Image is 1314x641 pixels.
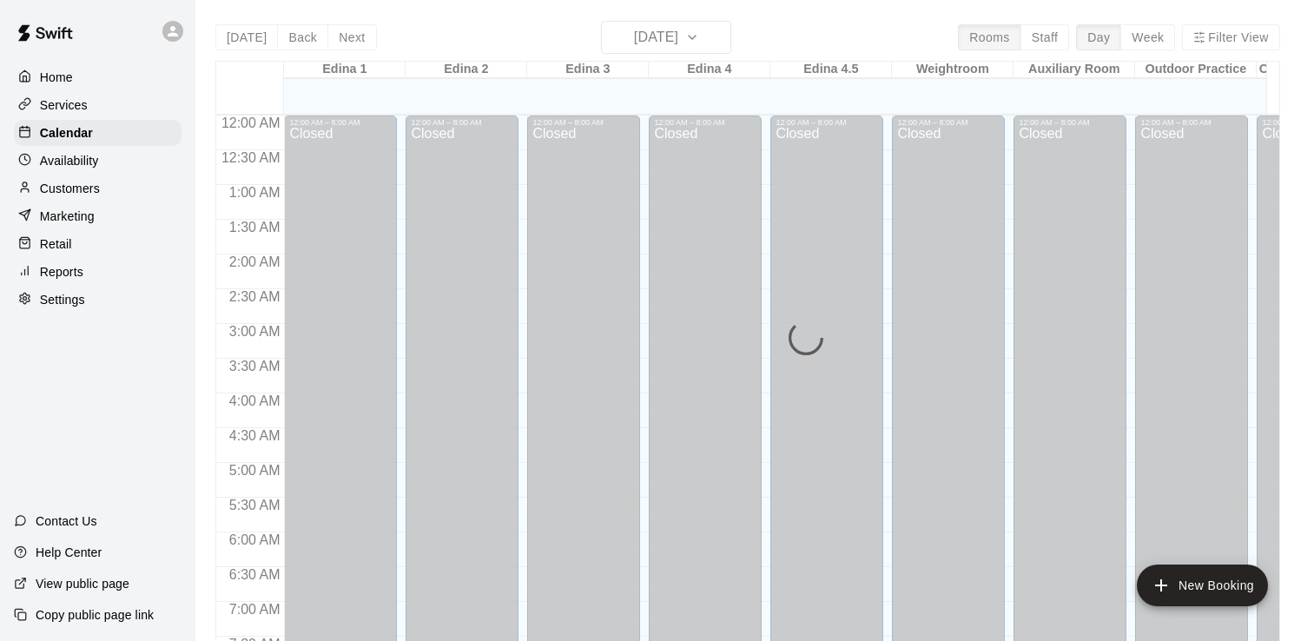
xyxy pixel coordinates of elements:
[14,64,182,90] a: Home
[225,220,285,235] span: 1:30 AM
[892,62,1014,78] div: Weightroom
[225,289,285,304] span: 2:30 AM
[406,62,527,78] div: Edina 2
[532,118,635,127] div: 12:00 AM – 8:00 AM
[217,150,285,165] span: 12:30 AM
[225,428,285,443] span: 4:30 AM
[36,575,129,592] p: View public page
[14,175,182,202] a: Customers
[36,606,154,624] p: Copy public page link
[225,602,285,617] span: 7:00 AM
[14,259,182,285] a: Reports
[40,124,93,142] p: Calendar
[649,62,770,78] div: Edina 4
[14,148,182,174] a: Availability
[36,544,102,561] p: Help Center
[527,62,649,78] div: Edina 3
[776,118,878,127] div: 12:00 AM – 8:00 AM
[225,463,285,478] span: 5:00 AM
[14,203,182,229] a: Marketing
[14,120,182,146] a: Calendar
[40,263,83,281] p: Reports
[40,96,88,114] p: Services
[225,185,285,200] span: 1:00 AM
[225,567,285,582] span: 6:30 AM
[1135,62,1257,78] div: Outdoor Practice
[40,69,73,86] p: Home
[225,254,285,269] span: 2:00 AM
[14,231,182,257] a: Retail
[897,118,1000,127] div: 12:00 AM – 8:00 AM
[411,118,513,127] div: 12:00 AM – 8:00 AM
[225,324,285,339] span: 3:00 AM
[1140,118,1243,127] div: 12:00 AM – 8:00 AM
[40,235,72,253] p: Retail
[40,152,99,169] p: Availability
[770,62,892,78] div: Edina 4.5
[40,180,100,197] p: Customers
[1137,565,1268,606] button: add
[1019,118,1121,127] div: 12:00 AM – 8:00 AM
[1014,62,1135,78] div: Auxiliary Room
[654,118,756,127] div: 12:00 AM – 8:00 AM
[289,118,392,127] div: 12:00 AM – 8:00 AM
[40,208,95,225] p: Marketing
[225,498,285,512] span: 5:30 AM
[40,291,85,308] p: Settings
[14,92,182,118] a: Services
[284,62,406,78] div: Edina 1
[217,116,285,130] span: 12:00 AM
[14,287,182,313] a: Settings
[225,532,285,547] span: 6:00 AM
[225,359,285,373] span: 3:30 AM
[225,393,285,408] span: 4:00 AM
[36,512,97,530] p: Contact Us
